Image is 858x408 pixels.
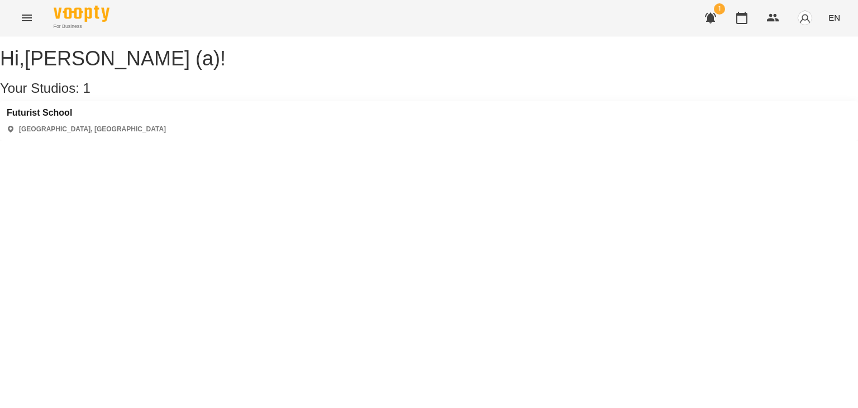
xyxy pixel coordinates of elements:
span: 1 [714,3,725,15]
span: For Business [54,23,109,30]
span: EN [828,12,840,23]
button: Menu [13,4,40,31]
a: Futurist School [7,108,166,118]
button: EN [824,7,845,28]
span: 1 [83,80,90,96]
img: Voopty Logo [54,6,109,22]
p: [GEOGRAPHIC_DATA], [GEOGRAPHIC_DATA] [19,125,166,134]
img: avatar_s.png [797,10,813,26]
